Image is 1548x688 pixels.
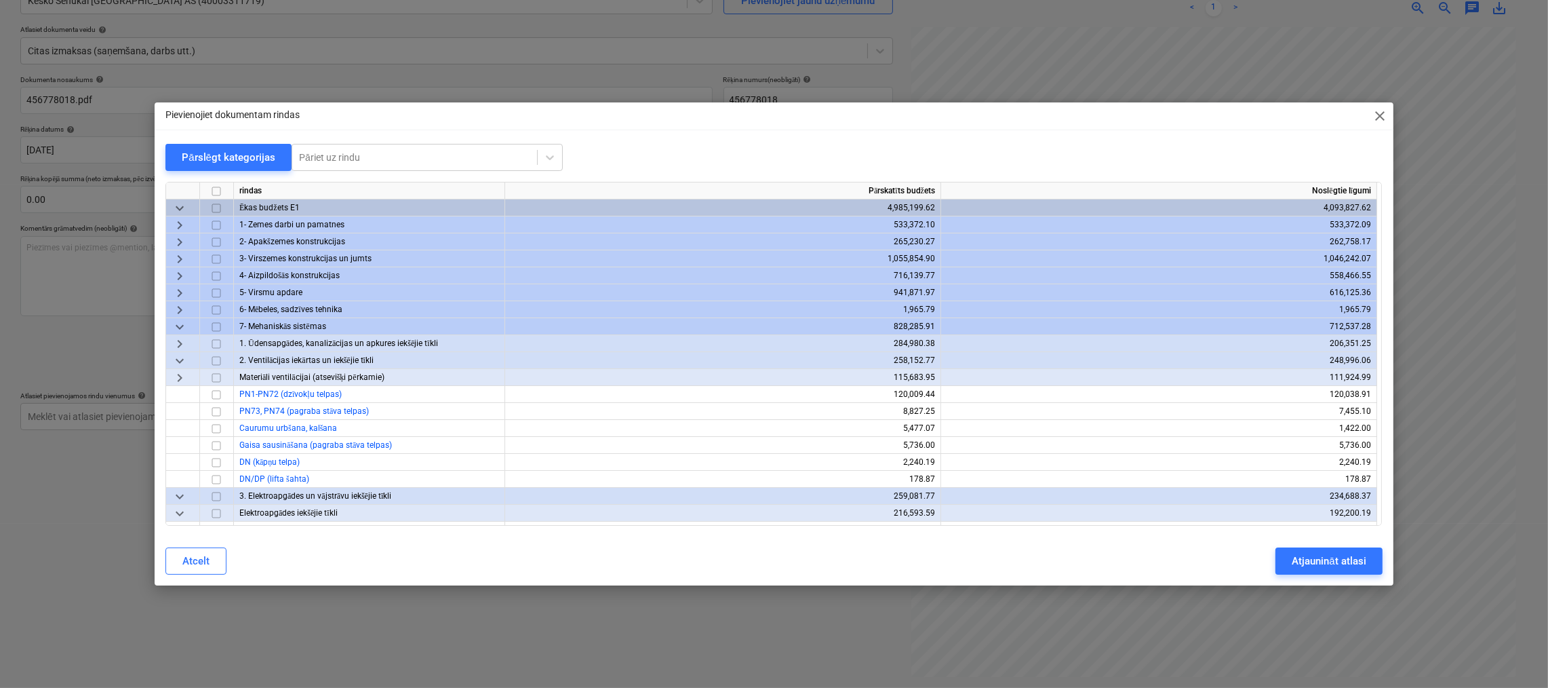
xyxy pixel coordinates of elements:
span: keyboard_arrow_down [172,489,188,505]
span: keyboard_arrow_down [172,353,188,369]
span: 4- Aizpildošās konstrukcijas [239,271,340,280]
div: 8,827.25 [511,403,935,420]
div: 259,081.77 [511,488,935,505]
div: 1,965.79 [511,301,935,318]
span: Ēkas budžets E1 [239,203,300,212]
span: 2. Ventilācijas iekārtas un iekšējie tīkli [239,356,374,365]
span: 3- Virszemes konstrukcijas un jumts [239,254,372,263]
div: 5,736.00 [947,437,1371,454]
p: Pievienojiet dokumentam rindas [165,108,300,122]
a: PN73, PN74 (pagraba stāva telpas) [239,406,369,416]
span: keyboard_arrow_right [172,285,188,301]
span: keyboard_arrow_down [172,200,188,216]
div: 533,372.09 [947,216,1371,233]
span: 1. Ūdensapgādes, kanalizācijas un apkures iekšējie tīkli [239,339,438,348]
div: 216,593.59 [511,505,935,522]
div: rindas [234,183,505,199]
span: close [1372,108,1388,124]
span: 3. Elektroapgādes un vājstrāvu iekšējie tīkli [239,491,391,501]
a: Caurumu urbšana, kalšana [239,423,337,433]
div: 258,152.77 [511,352,935,369]
span: keyboard_arrow_right [172,370,188,386]
button: Atcelt [165,548,226,575]
div: 34,000.00 [947,522,1371,539]
div: 5,477.07 [511,420,935,437]
div: 120,038.91 [947,386,1371,403]
div: 5,736.00 [511,437,935,454]
span: keyboard_arrow_right [172,251,188,267]
div: 7,455.10 [947,403,1371,420]
div: 616,125.36 [947,284,1371,301]
div: 262,758.17 [947,233,1371,250]
span: Elektroapgādes iekšējie tīkli [239,508,338,518]
div: 1,965.79 [947,301,1371,318]
span: 5- Virsmu apdare [239,288,302,297]
div: 558,466.55 [947,267,1371,284]
div: 192,200.19 [947,505,1371,522]
div: 284,980.38 [511,335,935,352]
div: 712,537.28 [947,318,1371,335]
div: 120,009.44 [511,386,935,403]
div: 716,139.77 [511,267,935,284]
span: keyboard_arrow_down [172,505,188,522]
button: Atjaunināt atlasi [1275,548,1382,575]
div: Atjaunināt atlasi [1292,552,1366,570]
span: 1- Zemes darbi un pamatnes [239,220,344,229]
button: Pārslēgt kategorijas [165,144,292,171]
div: 533,372.10 [511,216,935,233]
div: 4,093,827.62 [947,199,1371,216]
a: DN (kāpņu telpa) [239,457,300,467]
div: 111,924.99 [947,369,1371,386]
span: keyboard_arrow_right [172,336,188,352]
div: 206,351.25 [947,335,1371,352]
div: 2,240.19 [947,454,1371,471]
span: keyboard_arrow_right [172,217,188,233]
span: keyboard_arrow_right [172,268,188,284]
a: Gaisa sausināšana (pagraba stāva telpas) [239,440,392,450]
a: DN/DP (lifta šahta) [239,474,309,484]
div: 234,688.37 [947,488,1371,505]
span: keyboard_arrow_right [172,302,188,318]
div: 248,996.06 [947,352,1371,369]
span: 6- Mēbeles, sadzīves tehnika [239,305,342,314]
div: 178.87 [947,471,1371,488]
div: Atcelt [182,552,210,570]
div: Pārslēgt kategorijas [182,149,275,166]
div: 265,230.27 [511,233,935,250]
div: 178.87 [511,471,935,488]
span: keyboard_arrow_down [172,319,188,335]
div: Noslēgtie līgumi [941,183,1377,199]
div: Pārskatīts budžets [505,183,941,199]
div: 34,000.00 [511,522,935,539]
div: 828,285.91 [511,318,935,335]
div: 1,046,242.07 [947,250,1371,267]
div: 1,055,854.90 [511,250,935,267]
span: keyboard_arrow_right [172,234,188,250]
span: 7- Mehaniskās sistēmas [239,322,326,331]
iframe: Chat Widget [1480,623,1548,688]
div: 2,240.19 [511,454,935,471]
div: 941,871.97 [511,284,935,301]
div: 4,985,199.62 [511,199,935,216]
a: PN1-PN72 (dzīvokļu telpas) [239,389,342,399]
span: Materiāli ventilācijai (atsevišķi pērkamie) [239,372,384,382]
div: 115,683.95 [511,369,935,386]
span: 2- Apakšzemes konstrukcijas [239,237,345,246]
div: 1,422.00 [947,420,1371,437]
